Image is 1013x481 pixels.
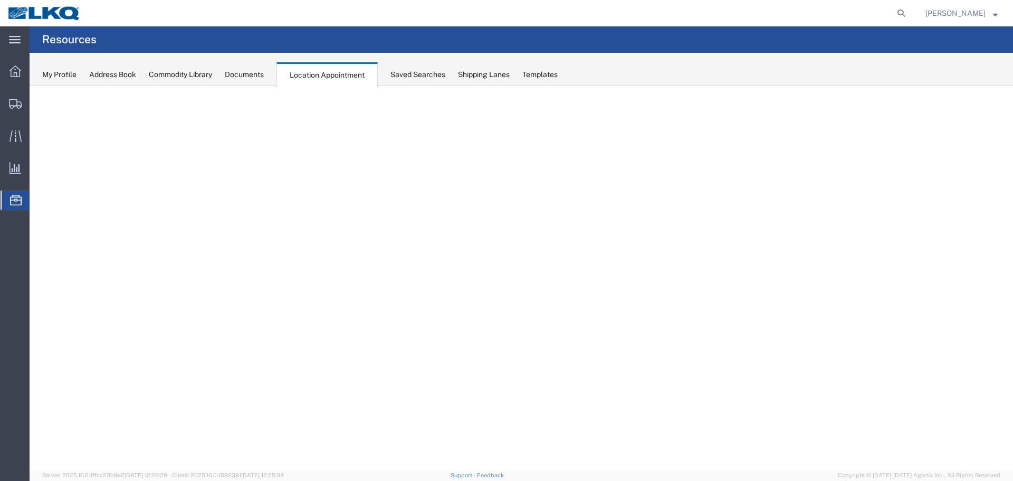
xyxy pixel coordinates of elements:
span: William Haney [925,7,986,19]
button: [PERSON_NAME] [925,7,998,20]
div: Documents [225,69,264,80]
div: Commodity Library [149,69,212,80]
h4: Resources [42,26,97,53]
span: [DATE] 12:25:34 [241,472,284,478]
span: Copyright © [DATE]-[DATE] Agistix Inc., All Rights Reserved [838,471,1000,480]
div: Location Appointment [276,62,378,87]
a: Support [451,472,477,478]
span: [DATE] 12:29:29 [125,472,167,478]
iframe: FS Legacy Container [30,86,1013,470]
div: Shipping Lanes [458,69,510,80]
div: Templates [522,69,558,80]
div: My Profile [42,69,77,80]
img: logo [7,5,81,21]
div: Address Book [89,69,136,80]
span: Server: 2025.16.0-1ffcc23b9e2 [42,472,167,478]
div: Saved Searches [390,69,445,80]
span: Client: 2025.16.0-1592391 [172,472,284,478]
a: Feedback [477,472,504,478]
